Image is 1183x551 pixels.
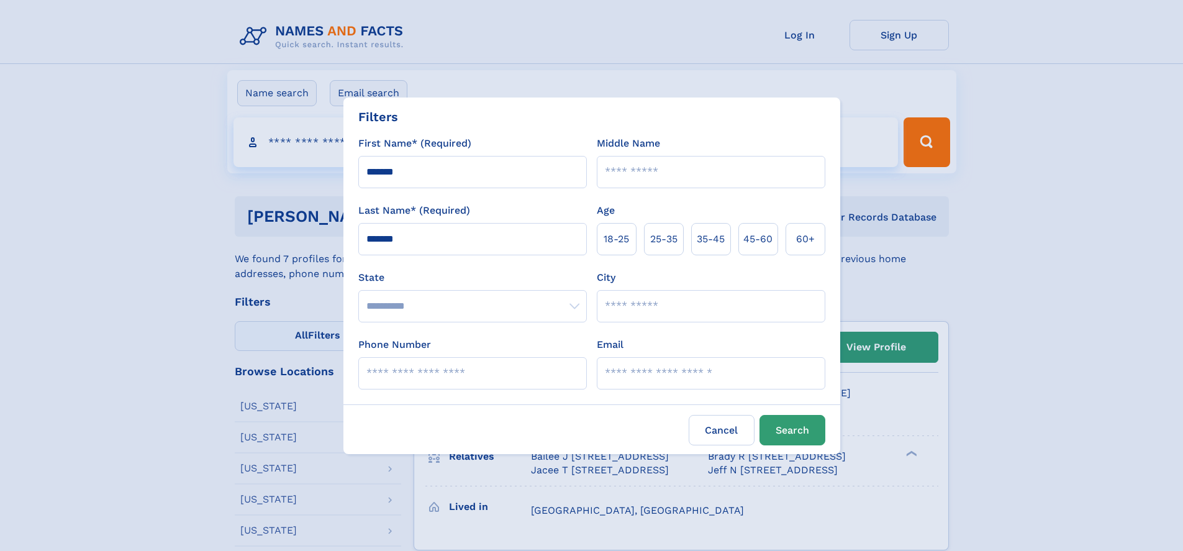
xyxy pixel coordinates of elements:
[597,136,660,151] label: Middle Name
[358,107,398,126] div: Filters
[697,232,725,247] span: 35‑45
[759,415,825,445] button: Search
[650,232,678,247] span: 25‑35
[358,337,431,352] label: Phone Number
[597,203,615,218] label: Age
[358,270,587,285] label: State
[604,232,629,247] span: 18‑25
[796,232,815,247] span: 60+
[358,203,470,218] label: Last Name* (Required)
[597,337,623,352] label: Email
[743,232,773,247] span: 45‑60
[689,415,755,445] label: Cancel
[597,270,615,285] label: City
[358,136,471,151] label: First Name* (Required)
